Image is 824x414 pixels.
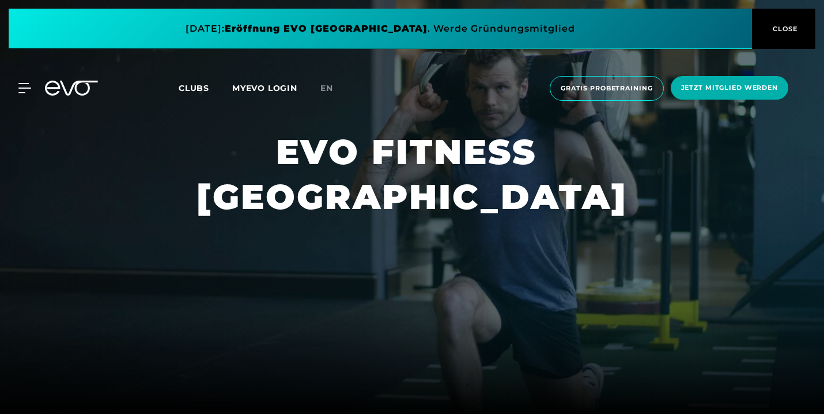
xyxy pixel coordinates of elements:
span: Jetzt Mitglied werden [681,83,778,93]
span: Gratis Probetraining [561,83,653,93]
span: Clubs [179,83,209,93]
a: Clubs [179,82,232,93]
a: Jetzt Mitglied werden [667,76,792,101]
a: MYEVO LOGIN [232,83,297,93]
a: Gratis Probetraining [546,76,667,101]
h1: EVO FITNESS [GEOGRAPHIC_DATA] [196,130,628,219]
span: CLOSE [770,24,798,34]
a: en [320,82,347,95]
button: CLOSE [752,9,815,49]
span: en [320,83,333,93]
